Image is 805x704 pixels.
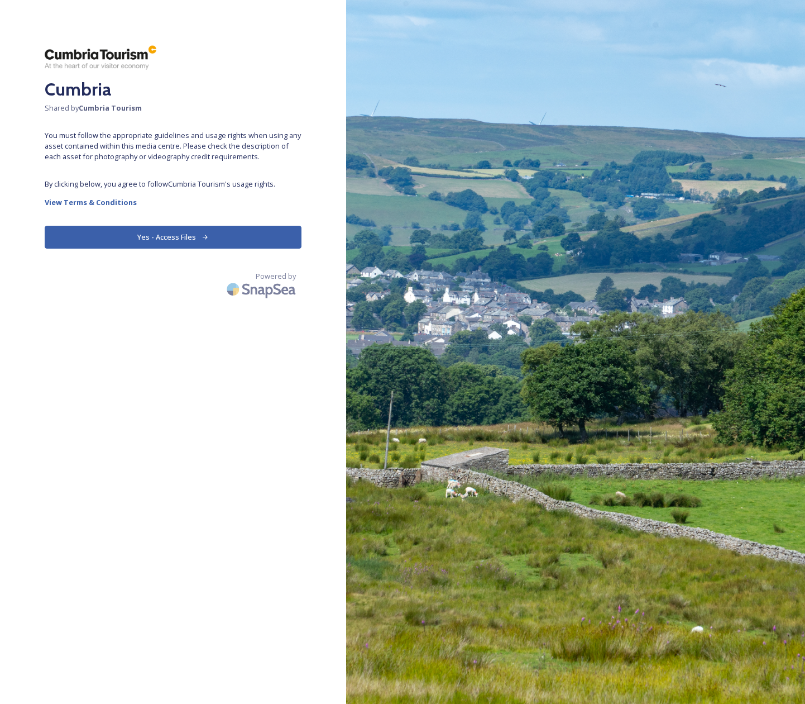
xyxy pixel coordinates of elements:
span: Shared by [45,103,301,113]
button: Yes - Access Files [45,226,301,249]
span: By clicking below, you agree to follow Cumbria Tourism 's usage rights. [45,179,301,189]
a: View Terms & Conditions [45,196,301,209]
span: You must follow the appropriate guidelines and usage rights when using any asset contained within... [45,130,301,163]
strong: Cumbria Tourism [79,103,142,113]
strong: View Terms & Conditions [45,197,137,207]
h2: Cumbria [45,76,301,103]
span: Powered by [256,271,296,282]
img: ct_logo.png [45,45,156,70]
img: SnapSea Logo [223,276,301,302]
